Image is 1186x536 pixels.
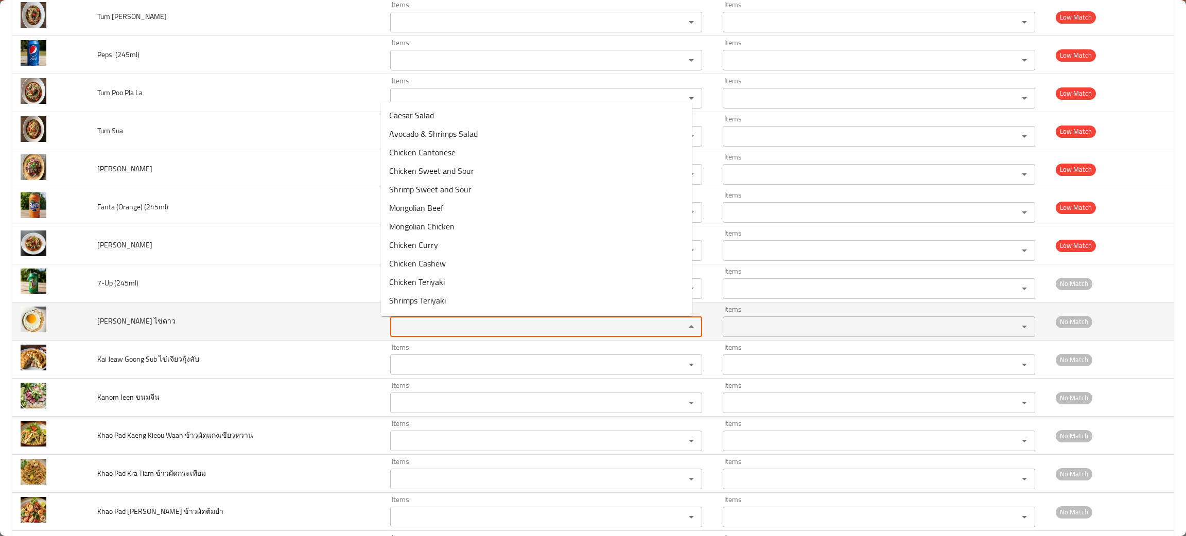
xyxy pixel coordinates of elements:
[21,459,46,485] img: Khao Pad Kra Tiam ข้าวผัดกระเทียม
[97,162,152,175] span: [PERSON_NAME]
[1017,319,1032,334] button: Open
[97,428,253,442] span: Khao Pad Kaeng Kieou Waan ข้าวผัดแกงเขียวหวาน
[1056,506,1092,518] span: No Match
[1017,434,1032,448] button: Open
[1056,278,1092,290] span: No Match
[1056,316,1092,328] span: No Match
[1017,15,1032,29] button: Open
[97,276,138,290] span: 7-Up (245ml)
[389,183,472,195] span: Shrimp Sweet and Sour
[684,15,699,29] button: Open
[389,276,445,288] span: Chicken Teriyaki
[389,146,456,158] span: Chicken Cantonese
[97,390,160,404] span: Kanom Jeen ขนมจีน
[1017,129,1032,144] button: Open
[97,314,176,328] span: [PERSON_NAME] ไข่ดาว
[1056,392,1092,404] span: No Match
[389,257,446,270] span: Chicken Cashew
[21,497,46,523] img: Khao Pad Tom Yum ข้าวผัดต้มยำ
[21,2,46,28] img: Tum Hoy Dong
[389,165,474,177] span: Chicken Sweet and Sour
[1017,205,1032,220] button: Open
[1056,354,1092,366] span: No Match
[97,10,167,23] span: Tum [PERSON_NAME]
[389,220,455,233] span: Mongolian Chicken
[1017,243,1032,258] button: Open
[684,319,699,334] button: Close
[1056,126,1096,137] span: Low Match
[1056,49,1096,61] span: Low Match
[21,78,46,104] img: Tum Poo Pla La
[389,128,478,140] span: Avocado & Shrimps Salad
[97,86,143,99] span: Tum Poo Pla La
[684,472,699,486] button: Open
[1056,87,1096,99] span: Low Match
[684,53,699,67] button: Open
[97,124,123,137] span: Tum Sua
[1017,53,1032,67] button: Open
[97,467,206,480] span: Khao Pad Kra Tiam ข้าวผัดกระเทียม
[1056,430,1092,442] span: No Match
[1056,202,1096,213] span: Low Match
[21,154,46,180] img: Yum Hoy Kreang
[97,352,199,366] span: Kai Jeaw Goong Sub ไข่เจียวกุ้งสับ
[21,40,46,66] img: Pepsi (245ml)
[1056,240,1096,252] span: Low Match
[21,345,46,370] img: Kai Jeaw Goong Sub ไข่เจียวกุ้งสับ
[1017,358,1032,372] button: Open
[97,200,168,213] span: Fanta (Orange) (245ml)
[1017,472,1032,486] button: Open
[1017,396,1032,410] button: Open
[21,192,46,218] img: Fanta (Orange) (245ml)
[684,396,699,410] button: Open
[389,109,434,121] span: Caesar Salad
[21,383,46,408] img: Kanom Jeen ขนมจีน
[21,269,46,294] img: 7-Up (245ml)
[389,239,438,251] span: Chicken Curry
[21,307,46,332] img: Kai Dao ไข่ดาว
[1056,11,1096,23] span: Low Match
[1017,281,1032,296] button: Open
[97,505,223,518] span: Khao Pad [PERSON_NAME] ข้าวผัดต้มยำ
[97,238,152,252] span: [PERSON_NAME]
[1056,164,1096,175] span: Low Match
[21,230,46,256] img: Yum Kai Yeaw Maa
[1056,468,1092,480] span: No Match
[684,510,699,524] button: Open
[389,294,446,307] span: Shrimps Teriyaki
[684,434,699,448] button: Open
[97,48,139,61] span: Pepsi (245ml)
[1017,167,1032,182] button: Open
[21,421,46,446] img: Khao Pad Kaeng Kieou Waan ข้าวผัดแกงเขียวหวาน
[1017,510,1032,524] button: Open
[389,313,439,325] span: Chicken Katsu
[684,358,699,372] button: Open
[684,91,699,105] button: Open
[21,116,46,142] img: Tum Sua
[1017,91,1032,105] button: Open
[389,202,443,214] span: Mongolian Beef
